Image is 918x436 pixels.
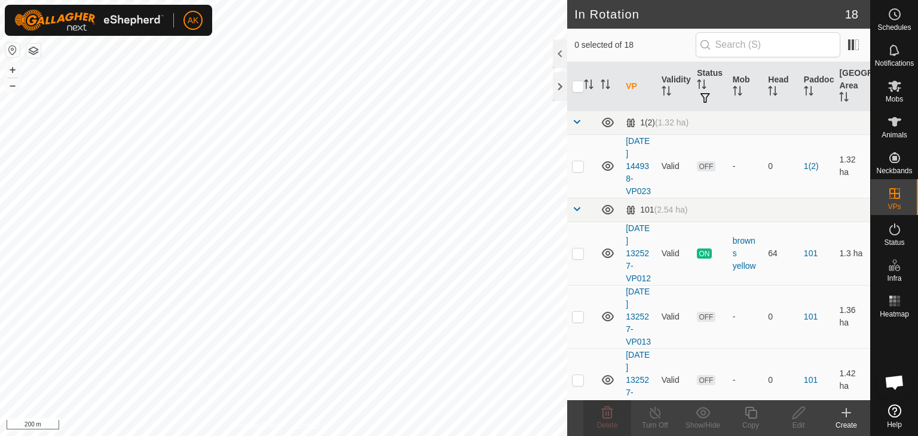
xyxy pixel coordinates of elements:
[621,62,657,111] th: VP
[763,285,799,348] td: 0
[654,205,687,214] span: (2.54 ha)
[631,420,679,431] div: Turn Off
[655,118,688,127] span: (1.32 ha)
[880,311,909,318] span: Heatmap
[834,62,870,111] th: [GEOGRAPHIC_DATA] Area
[662,88,671,97] p-sorticon: Activate to sort
[839,94,849,103] p-sorticon: Activate to sort
[657,134,693,198] td: Valid
[875,60,914,67] span: Notifications
[237,420,281,431] a: Privacy Policy
[657,222,693,285] td: Valid
[882,131,907,139] span: Animals
[601,81,610,91] p-sorticon: Activate to sort
[295,420,331,431] a: Contact Us
[804,312,818,321] a: 101
[657,285,693,348] td: Valid
[733,374,759,386] div: -
[679,420,727,431] div: Show/Hide
[5,63,20,77] button: +
[733,88,742,97] p-sorticon: Activate to sort
[887,275,901,282] span: Infra
[834,348,870,412] td: 1.42 ha
[728,62,764,111] th: Mob
[888,203,901,210] span: VPs
[733,235,759,272] div: browns yellow
[876,167,912,174] span: Neckbands
[26,44,41,58] button: Map Layers
[626,287,651,346] a: [DATE] 132527-VP013
[763,62,799,111] th: Head
[733,160,759,173] div: -
[804,88,813,97] p-sorticon: Activate to sort
[804,161,819,171] a: 1(2)
[763,348,799,412] td: 0
[886,96,903,103] span: Mobs
[188,14,199,27] span: AK
[697,161,715,171] span: OFF
[804,248,818,258] a: 101
[845,5,858,23] span: 18
[799,62,835,111] th: Paddock
[727,420,775,431] div: Copy
[871,400,918,433] a: Help
[775,420,822,431] div: Edit
[763,134,799,198] td: 0
[763,222,799,285] td: 64
[697,375,715,385] span: OFF
[574,39,695,51] span: 0 selected of 18
[804,375,818,385] a: 101
[597,421,618,429] span: Delete
[697,81,706,91] p-sorticon: Activate to sort
[697,312,715,322] span: OFF
[5,78,20,93] button: –
[887,421,902,428] span: Help
[574,7,845,22] h2: In Rotation
[626,118,688,128] div: 1(2)
[697,248,711,259] span: ON
[626,205,687,215] div: 101
[834,222,870,285] td: 1.3 ha
[884,239,904,246] span: Status
[768,88,778,97] p-sorticon: Activate to sort
[5,43,20,57] button: Reset Map
[626,223,651,283] a: [DATE] 132527-VP012
[14,10,164,31] img: Gallagher Logo
[657,62,693,111] th: Validity
[877,24,911,31] span: Schedules
[692,62,728,111] th: Status
[834,134,870,198] td: 1.32 ha
[584,81,593,91] p-sorticon: Activate to sort
[877,364,913,400] div: Open chat
[822,420,870,431] div: Create
[657,348,693,412] td: Valid
[626,350,651,410] a: [DATE] 132527-VP014
[733,311,759,323] div: -
[696,32,840,57] input: Search (S)
[626,136,651,196] a: [DATE] 144938-VP023
[834,285,870,348] td: 1.36 ha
